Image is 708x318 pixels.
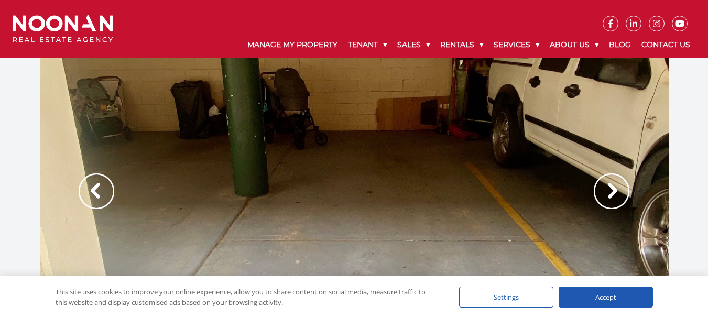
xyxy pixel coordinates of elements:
[343,31,392,58] a: Tenant
[488,31,544,58] a: Services
[604,31,636,58] a: Blog
[242,31,343,58] a: Manage My Property
[459,287,553,308] div: Settings
[13,15,113,43] img: Noonan Real Estate Agency
[435,31,488,58] a: Rentals
[594,173,629,209] img: Arrow slider
[636,31,695,58] a: Contact Us
[56,287,438,308] div: This site uses cookies to improve your online experience, allow you to share content on social me...
[79,173,114,209] img: Arrow slider
[392,31,435,58] a: Sales
[559,287,653,308] div: Accept
[544,31,604,58] a: About Us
